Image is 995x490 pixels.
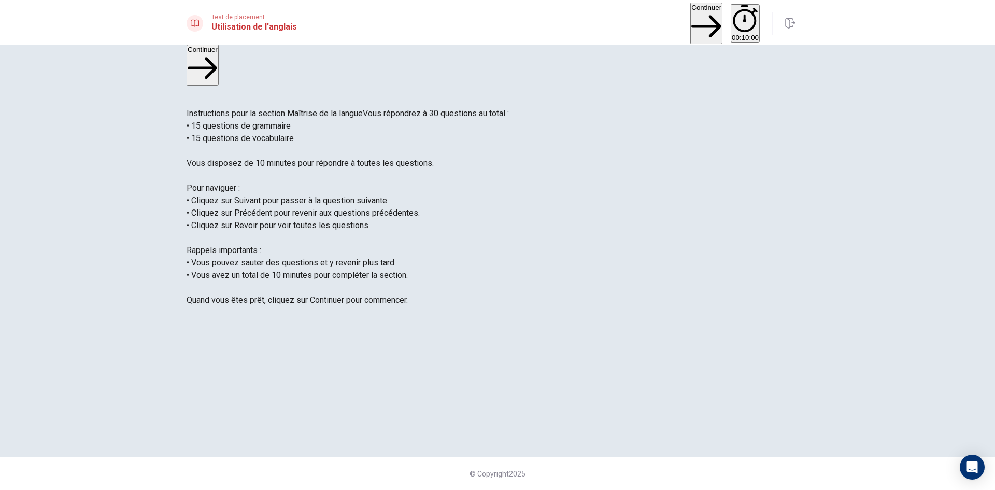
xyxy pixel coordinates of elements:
h1: Utilisation de l'anglais [211,21,297,33]
span: 00:10:00 [732,34,759,41]
button: Continuer [690,3,722,44]
div: Open Intercom Messenger [960,455,985,480]
button: Continuer [187,45,219,86]
span: Test de placement [211,13,297,21]
span: © Copyright 2025 [470,470,525,478]
span: Instructions pour la section Maîtrise de la langue [187,108,363,118]
button: 00:10:00 [731,4,760,43]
